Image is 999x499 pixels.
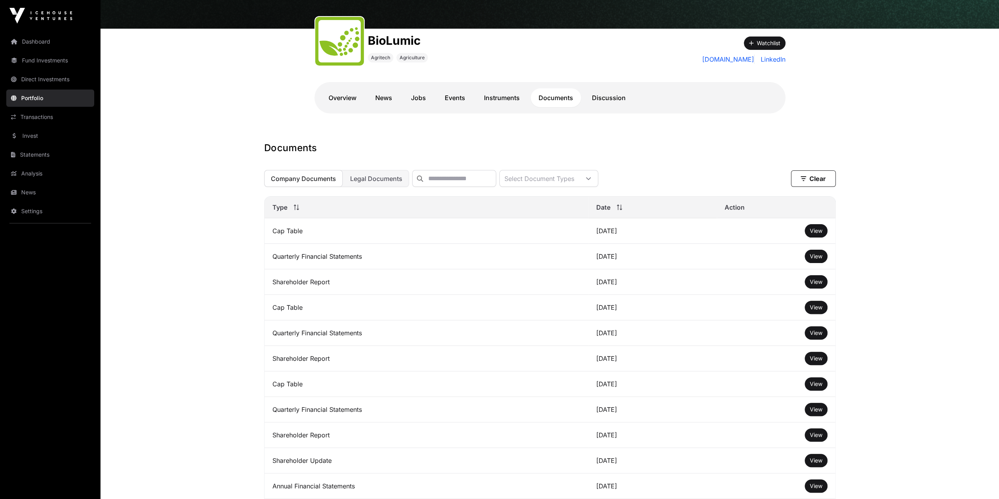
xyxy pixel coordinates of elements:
div: Select Document Types [500,170,579,186]
h1: Documents [264,142,836,154]
td: Quarterly Financial Statements [265,397,589,422]
td: [DATE] [588,448,717,473]
span: View [810,431,822,438]
a: Overview [321,88,364,107]
button: View [805,224,827,238]
td: [DATE] [588,371,717,397]
span: View [810,483,822,489]
button: Watchlist [744,37,785,50]
a: View [810,227,822,235]
td: [DATE] [588,397,717,422]
a: LinkedIn [758,55,785,64]
span: Action [725,203,745,212]
a: Documents [531,88,581,107]
button: View [805,250,827,263]
td: [DATE] [588,320,717,346]
a: Settings [6,203,94,220]
span: View [810,457,822,464]
td: [DATE] [588,295,717,320]
span: Legal Documents [350,175,402,183]
a: Portfolio [6,90,94,107]
a: Invest [6,127,94,144]
span: View [810,253,822,260]
td: Quarterly Financial Statements [265,320,589,346]
iframe: Chat Widget [960,461,999,499]
a: View [810,431,822,439]
td: Cap Table [265,295,589,320]
a: News [367,88,400,107]
nav: Tabs [321,88,779,107]
button: View [805,301,827,314]
a: View [810,482,822,490]
td: Shareholder Report [265,422,589,448]
a: Jobs [403,88,434,107]
a: View [810,380,822,388]
td: Cap Table [265,371,589,397]
td: Shareholder Update [265,448,589,473]
a: [DOMAIN_NAME] [702,55,754,64]
td: [DATE] [588,244,717,269]
button: View [805,403,827,416]
a: View [810,252,822,260]
span: View [810,227,822,234]
span: Date [596,203,610,212]
button: View [805,479,827,493]
a: View [810,278,822,286]
button: Legal Documents [343,170,409,187]
a: Transactions [6,108,94,126]
a: Dashboard [6,33,94,50]
span: View [810,329,822,336]
button: View [805,377,827,391]
button: View [805,428,827,442]
td: [DATE] [588,218,717,244]
a: Events [437,88,473,107]
td: [DATE] [588,473,717,499]
a: View [810,329,822,337]
a: View [810,457,822,464]
td: Quarterly Financial Statements [265,244,589,269]
a: Analysis [6,165,94,182]
a: News [6,184,94,201]
a: View [810,355,822,362]
span: View [810,278,822,285]
a: Instruments [476,88,528,107]
span: Company Documents [271,175,336,183]
a: Direct Investments [6,71,94,88]
td: Shareholder Report [265,346,589,371]
td: [DATE] [588,422,717,448]
button: View [805,454,827,467]
td: [DATE] [588,346,717,371]
span: Type [272,203,287,212]
span: Agriculture [400,55,425,61]
a: Fund Investments [6,52,94,69]
span: Agritech [371,55,390,61]
button: View [805,352,827,365]
img: Icehouse Ventures Logo [9,8,72,24]
td: Annual Financial Statements [265,473,589,499]
button: View [805,275,827,289]
td: [DATE] [588,269,717,295]
button: Company Documents [264,170,343,187]
h1: BioLumic [368,33,428,48]
a: View [810,406,822,413]
button: Clear [791,170,836,187]
a: View [810,303,822,311]
a: Discussion [584,88,634,107]
a: Statements [6,146,94,163]
span: View [810,380,822,387]
td: Shareholder Report [265,269,589,295]
button: View [805,326,827,340]
img: 0_ooS1bY_400x400.png [318,20,361,62]
td: Cap Table [265,218,589,244]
